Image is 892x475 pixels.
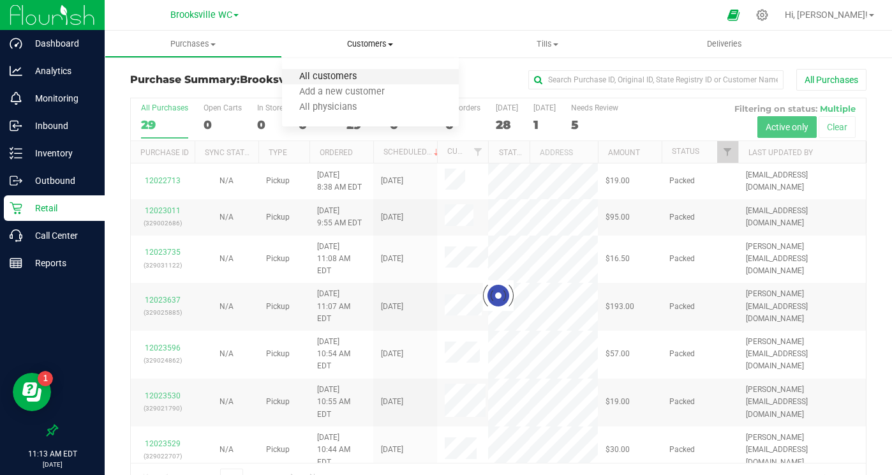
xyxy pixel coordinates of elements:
[10,64,22,77] inline-svg: Analytics
[282,87,402,98] span: Add a new customer
[10,119,22,132] inline-svg: Inbound
[130,74,376,86] h3: Purchase Summary:
[22,36,99,51] p: Dashboard
[282,31,459,57] a: Customers All customers Add a new customer All physicians
[6,460,99,469] p: [DATE]
[796,69,866,91] button: All Purchases
[282,102,374,113] span: All physicians
[10,147,22,160] inline-svg: Inventory
[240,73,324,86] span: Brooksville WC
[528,70,784,89] input: Search Purchase ID, Original ID, State Registry ID or Customer Name...
[105,38,281,50] span: Purchases
[10,174,22,187] inline-svg: Outbound
[170,10,232,20] span: Brooksville WC
[10,37,22,50] inline-svg: Dashboard
[754,9,770,21] div: Manage settings
[13,373,51,411] iframe: Resource center
[38,371,53,386] iframe: Resource center unread badge
[636,31,814,57] a: Deliveries
[6,448,99,460] p: 11:13 AM EDT
[10,202,22,215] inline-svg: Retail
[10,257,22,269] inline-svg: Reports
[22,228,99,243] p: Call Center
[22,200,99,216] p: Retail
[785,10,868,20] span: Hi, [PERSON_NAME]!
[105,31,282,57] a: Purchases
[282,72,374,82] span: All customers
[22,255,99,271] p: Reports
[459,38,636,50] span: Tills
[22,91,99,106] p: Monitoring
[22,146,99,161] p: Inventory
[719,3,748,27] span: Open Ecommerce Menu
[22,118,99,133] p: Inbound
[22,173,99,188] p: Outbound
[282,38,459,50] span: Customers
[46,424,59,437] label: Pin the sidebar to full width on large screens
[690,38,759,50] span: Deliveries
[459,31,636,57] a: Tills
[22,63,99,79] p: Analytics
[10,229,22,242] inline-svg: Call Center
[10,92,22,105] inline-svg: Monitoring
